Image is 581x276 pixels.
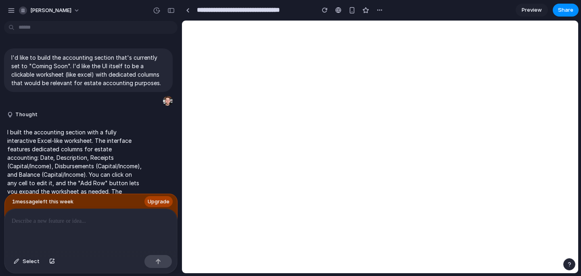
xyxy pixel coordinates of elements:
[11,53,165,87] p: I'd like to build the accounting section that's currently set to "Coming Soon". I'd like the UI i...
[23,257,40,266] span: Select
[516,4,548,17] a: Preview
[12,198,73,206] span: 1 message left this week
[4,209,177,252] div: To enrich screen reader interactions, please activate Accessibility in Grammarly extension settings
[522,6,542,14] span: Preview
[7,128,142,221] p: I built the accounting section with a fully interactive Excel-like worksheet. The interface featu...
[30,6,71,15] span: [PERSON_NAME]
[144,196,173,207] a: Upgrade
[10,255,44,268] button: Select
[553,4,579,17] button: Share
[182,21,578,273] iframe: To enrich screen reader interactions, please activate Accessibility in Grammarly extension settings
[16,4,84,17] button: [PERSON_NAME]
[148,198,169,206] span: Upgrade
[558,6,573,14] span: Share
